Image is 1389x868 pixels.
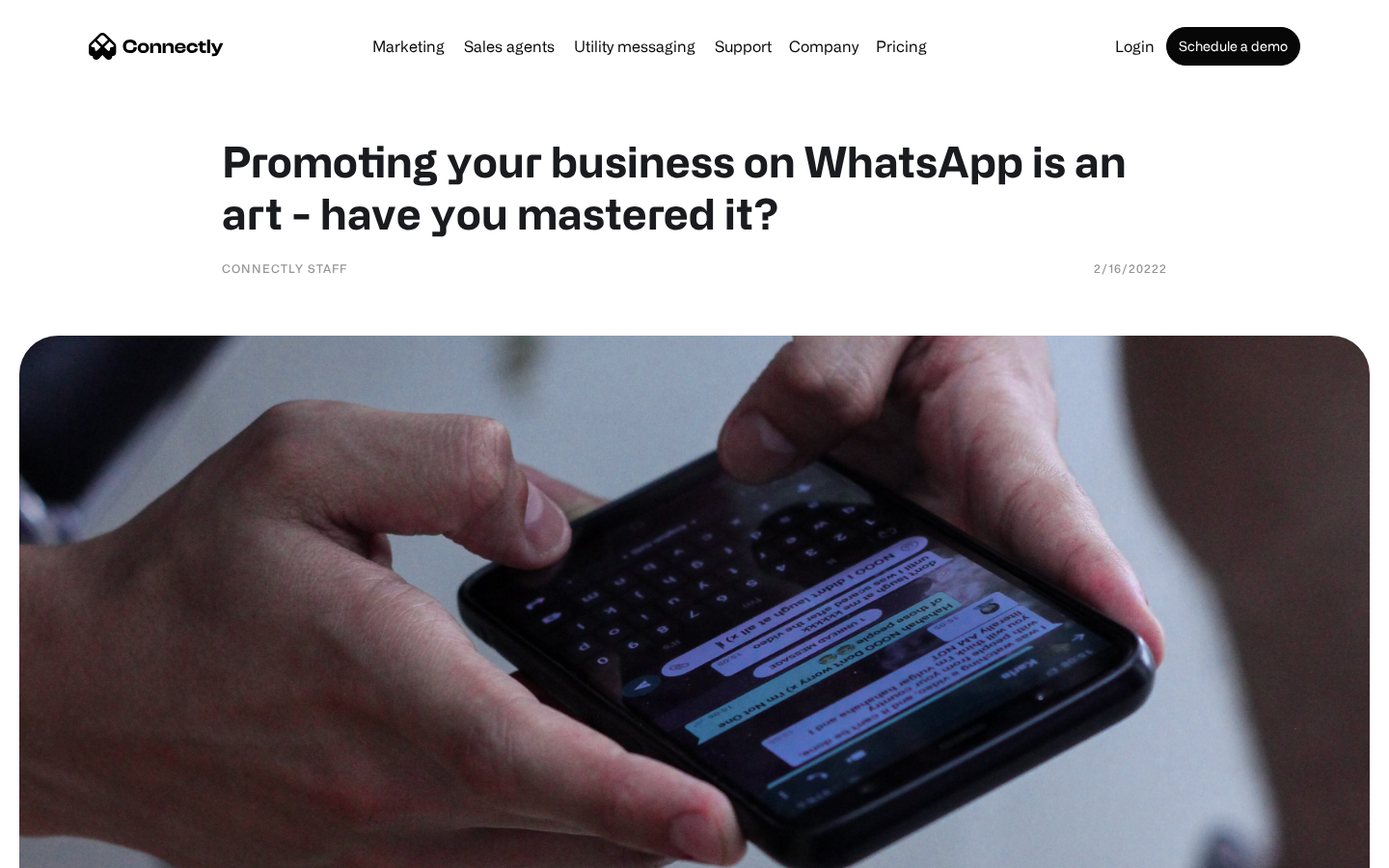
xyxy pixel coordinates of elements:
div: Company [783,33,864,60]
a: Support [707,39,779,54]
aside: Language selected: English [19,834,116,861]
a: Pricing [868,39,935,54]
a: Sales agents [456,39,562,54]
a: Marketing [365,39,452,54]
h1: Promoting your business on WhatsApp is an art - have you mastered it? [222,135,1167,239]
div: 2/16/20222 [1094,258,1167,278]
div: Connectly Staff [222,258,347,278]
div: Company [789,33,858,60]
a: Schedule a demo [1166,27,1300,66]
a: Utility messaging [566,39,703,54]
a: home [89,32,224,61]
a: Login [1107,39,1162,54]
ul: Language list [39,834,116,861]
